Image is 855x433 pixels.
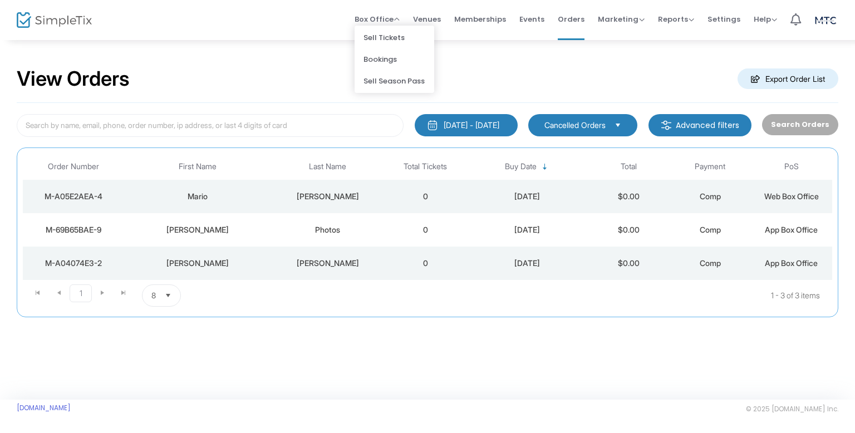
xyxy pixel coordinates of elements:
img: monthly [427,120,438,131]
div: Data table [23,154,832,280]
td: 0 [385,247,466,280]
td: 0 [385,213,466,247]
td: $0.00 [588,213,670,247]
m-button: Export Order List [738,68,838,89]
span: Order Number [48,162,99,171]
div: 7/24/2025 [469,258,585,269]
span: PoS [784,162,799,171]
div: Luke [127,258,268,269]
td: $0.00 [588,247,670,280]
div: 8/9/2025 [469,191,585,202]
span: First Name [179,162,217,171]
span: Box Office [355,14,400,24]
span: Orders [558,5,584,33]
span: Settings [707,5,740,33]
div: [DATE] - [DATE] [444,120,499,131]
input: Search by name, email, phone, order number, ip address, or last 4 digits of card [17,114,404,137]
span: Venues [413,5,441,33]
span: Page 1 [70,284,92,302]
button: Select [610,119,626,131]
span: © 2025 [DOMAIN_NAME] Inc. [746,405,838,414]
span: Sortable [540,163,549,171]
a: [DOMAIN_NAME] [17,404,71,412]
button: [DATE] - [DATE] [415,114,518,136]
th: Total Tickets [385,154,466,180]
td: $0.00 [588,180,670,213]
button: Select [160,285,176,306]
div: Photos [274,224,382,235]
span: Comp [700,225,721,234]
span: Events [519,5,544,33]
span: Marketing [598,14,645,24]
span: 8 [151,290,156,301]
div: Stout [274,258,382,269]
td: 0 [385,180,466,213]
div: Mario [127,191,268,202]
span: Buy Date [505,162,537,171]
span: Payment [695,162,725,171]
div: M-A05E2AEA-4 [26,191,122,202]
span: Web Box Office [764,191,819,201]
span: Comp [700,191,721,201]
span: Cancelled Orders [544,120,606,131]
li: Sell Tickets [355,27,434,48]
li: Sell Season Pass [355,70,434,92]
div: M-A04074E3-2 [26,258,122,269]
m-button: Advanced filters [648,114,751,136]
span: Help [754,14,777,24]
span: Comp [700,258,721,268]
span: Memberships [454,5,506,33]
div: Guillen [274,191,382,202]
th: Total [588,154,670,180]
span: Last Name [309,162,346,171]
kendo-pager-info: 1 - 3 of 3 items [292,284,820,307]
span: App Box Office [765,258,818,268]
div: Peter [127,224,268,235]
span: App Box Office [765,225,818,234]
li: Bookings [355,48,434,70]
h2: View Orders [17,67,130,91]
div: M-69B65BAE-9 [26,224,122,235]
div: 8/1/2025 [469,224,585,235]
img: filter [661,120,672,131]
span: Reports [658,14,694,24]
